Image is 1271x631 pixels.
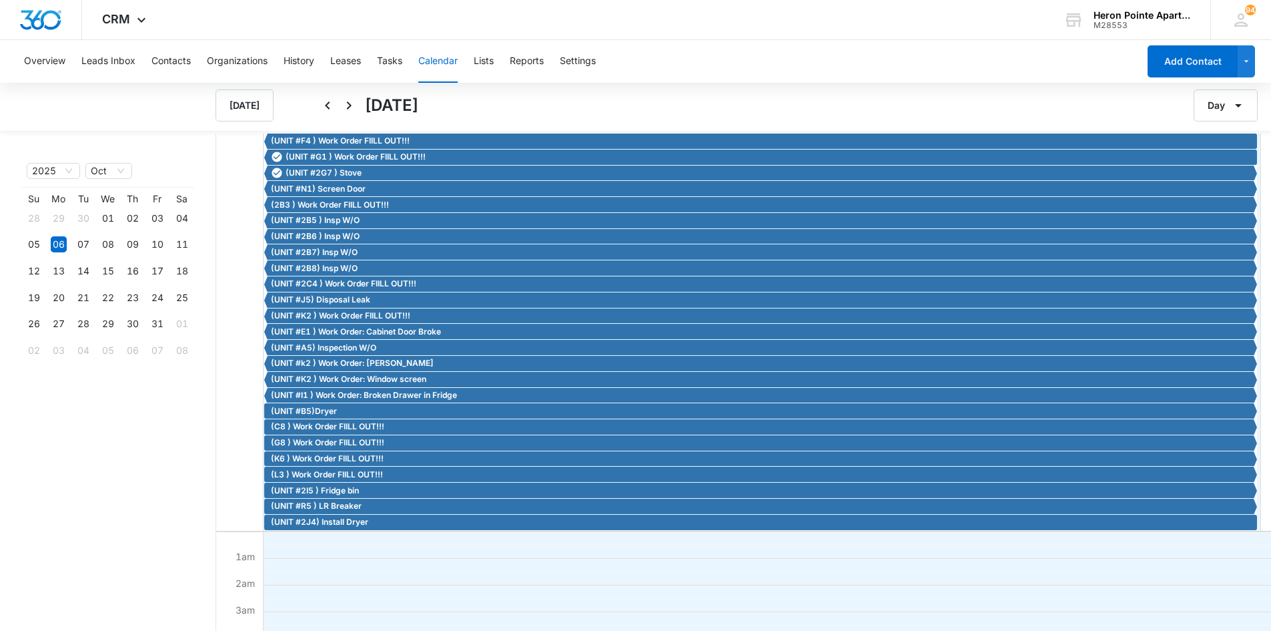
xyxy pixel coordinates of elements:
[145,311,169,338] td: 2025-10-31
[268,310,1254,322] div: (UNIT #K2 ) Work Order FIILL OUT!!!
[268,326,1254,338] div: (UNIT #E1 ) Work Order: Cabinet Door Broke
[271,214,360,226] span: (UNIT #2B5 ) Insp W/O
[271,294,370,306] span: (UNIT #J5) Disposal Leak
[46,284,71,311] td: 2025-10-20
[271,199,389,211] span: (2B3 ) Work Order FIILL OUT!!!
[95,232,120,258] td: 2025-10-08
[284,40,314,83] button: History
[268,135,1254,147] div: (UNIT #F4 ) Work Order FIILL OUT!!!
[268,167,1254,179] div: (UNIT #2G7 ) Stove
[100,236,116,252] div: 08
[268,214,1254,226] div: (UNIT #2B5 ) Insp W/O
[145,258,169,284] td: 2025-10-17
[174,290,190,306] div: 25
[145,205,169,232] td: 2025-10-03
[24,40,65,83] button: Overview
[81,40,135,83] button: Leads Inbox
[95,311,120,338] td: 2025-10-29
[100,290,116,306] div: 22
[268,453,1254,465] div: (K6 ) Work Order FIILL OUT!!!
[91,164,127,178] span: Oct
[51,210,67,226] div: 29
[330,40,361,83] button: Leases
[1245,5,1256,15] span: 94
[71,193,95,205] th: Tu
[268,246,1254,258] div: (UNIT #2B7) Insp W/O
[174,210,190,226] div: 04
[174,263,190,279] div: 18
[271,421,384,433] span: (C8 ) Work Order FIILL OUT!!!
[71,311,95,338] td: 2025-10-28
[268,357,1254,369] div: (UNIT #k2 ) Work Order: Banister
[75,290,91,306] div: 21
[95,337,120,364] td: 2025-11-05
[145,232,169,258] td: 2025-10-10
[51,263,67,279] div: 13
[169,232,194,258] td: 2025-10-11
[71,258,95,284] td: 2025-10-14
[51,343,67,359] div: 03
[120,311,145,338] td: 2025-10-30
[271,278,416,290] span: (UNIT #2C4 ) Work Order FIILL OUT!!!
[271,405,337,417] span: (UNIT #B5)Dryer
[169,193,194,205] th: Sa
[125,290,141,306] div: 23
[1148,45,1238,77] button: Add Contact
[271,135,410,147] span: (UNIT #F4 ) Work Order FIILL OUT!!!
[125,236,141,252] div: 09
[232,551,258,562] span: 1am
[75,316,91,332] div: 28
[271,469,383,481] span: (L3 ) Work Order FIILL OUT!!!
[145,284,169,311] td: 2025-10-24
[100,263,116,279] div: 15
[26,210,42,226] div: 28
[95,284,120,311] td: 2025-10-22
[207,40,268,83] button: Organizations
[271,310,410,322] span: (UNIT #K2 ) Work Order FIILL OUT!!!
[120,258,145,284] td: 2025-10-16
[174,236,190,252] div: 11
[169,311,194,338] td: 2025-11-01
[271,500,362,512] span: (UNIT #R5 ) LR Breaker
[418,40,458,83] button: Calendar
[232,578,258,589] span: 2am
[474,40,494,83] button: Lists
[26,343,42,359] div: 02
[1094,10,1191,21] div: account name
[71,337,95,364] td: 2025-11-04
[149,343,165,359] div: 07
[271,183,366,195] span: (UNIT #N1) Screen Door
[120,337,145,364] td: 2025-11-06
[286,151,426,163] span: (UNIT #G1 ) Work Order FIILL OUT!!!
[21,284,46,311] td: 2025-10-19
[560,40,596,83] button: Settings
[46,337,71,364] td: 2025-11-03
[268,294,1254,306] div: (UNIT #J5) Disposal Leak
[271,357,434,369] span: (UNIT #k2 ) Work Order: [PERSON_NAME]
[95,258,120,284] td: 2025-10-15
[169,258,194,284] td: 2025-10-18
[365,93,418,118] h1: [DATE]
[268,230,1254,242] div: (UNIT #2B6 ) Insp W/O
[268,500,1254,512] div: (UNIT #R5 ) LR Breaker
[169,284,194,311] td: 2025-10-25
[75,236,91,252] div: 07
[268,389,1254,401] div: (UNIT #I1 ) Work Order: Broken Drawer in Fridge
[21,193,46,205] th: Su
[21,337,46,364] td: 2025-11-02
[174,316,190,332] div: 01
[169,205,194,232] td: 2025-10-04
[149,316,165,332] div: 31
[120,232,145,258] td: 2025-10-09
[145,337,169,364] td: 2025-11-07
[102,12,130,26] span: CRM
[169,337,194,364] td: 2025-11-08
[271,230,360,242] span: (UNIT #2B6 ) Insp W/O
[271,342,376,354] span: (UNIT #A5) Inspection W/O
[51,236,67,252] div: 06
[1245,5,1256,15] div: notifications count
[271,326,441,338] span: (UNIT #E1 ) Work Order: Cabinet Door Broke
[271,437,384,449] span: (G8 ) Work Order FIILL OUT!!!
[26,236,42,252] div: 05
[21,205,46,232] td: 2025-09-28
